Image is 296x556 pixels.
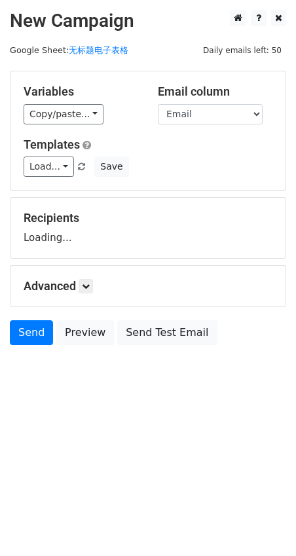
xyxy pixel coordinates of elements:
[198,43,286,58] span: Daily emails left: 50
[24,157,74,177] a: Load...
[69,45,128,55] a: 无标题电子表格
[198,45,286,55] a: Daily emails left: 50
[56,320,114,345] a: Preview
[24,211,272,245] div: Loading...
[24,211,272,225] h5: Recipients
[158,84,272,99] h5: Email column
[24,84,138,99] h5: Variables
[10,320,53,345] a: Send
[24,104,103,124] a: Copy/paste...
[94,157,128,177] button: Save
[117,320,217,345] a: Send Test Email
[10,45,128,55] small: Google Sheet:
[24,279,272,293] h5: Advanced
[24,138,80,151] a: Templates
[10,10,286,32] h2: New Campaign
